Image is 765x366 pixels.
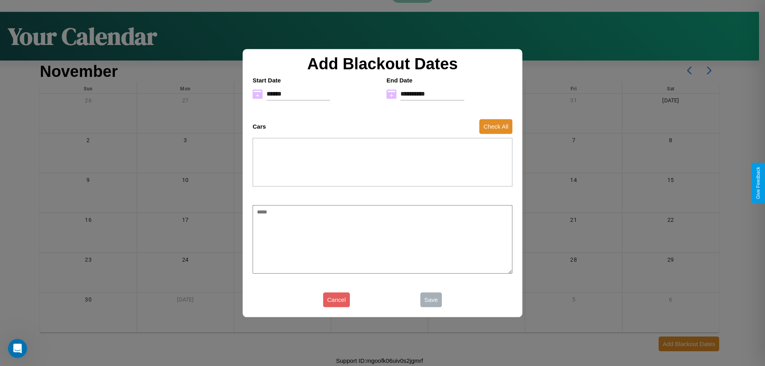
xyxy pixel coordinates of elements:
[479,119,512,134] button: Check All
[253,77,379,84] h4: Start Date
[253,123,266,130] h4: Cars
[8,339,27,358] iframe: Intercom live chat
[323,292,350,307] button: Cancel
[755,167,761,199] div: Give Feedback
[249,55,516,73] h2: Add Blackout Dates
[420,292,442,307] button: Save
[386,77,512,84] h4: End Date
